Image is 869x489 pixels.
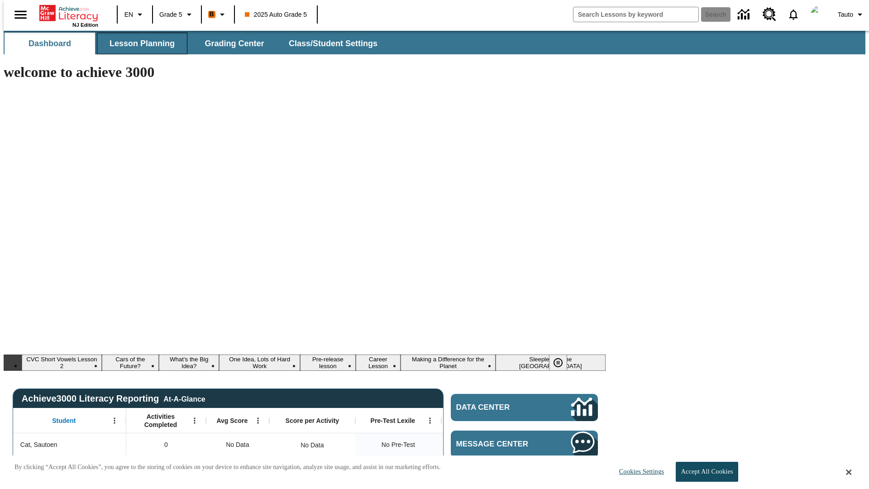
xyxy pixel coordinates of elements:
p: By clicking “Accept All Cookies”, you agree to the storing of cookies on your device to enhance s... [14,463,441,472]
button: Lesson Planning [97,33,187,54]
span: Class/Student Settings [289,38,377,49]
button: Cookies Settings [611,463,668,481]
span: No Data [221,436,253,454]
button: Boost Class color is orange. Change class color [205,6,231,23]
button: Slide 8 Sleepless in the Animal Kingdom [496,355,606,371]
span: 0 [164,440,168,450]
span: Grading Center [205,38,264,49]
span: Lesson Planning [110,38,175,49]
input: search field [573,7,698,22]
span: Dashboard [29,38,71,49]
span: Pre-Test Lexile [371,417,415,425]
a: Home [39,4,98,22]
button: Open Menu [108,414,121,427]
div: At-A-Glance [163,393,205,403]
h1: welcome to achieve 3000 [4,64,606,81]
button: Slide 3 What's the Big Idea? [159,355,220,371]
button: Slide 7 Making a Difference for the Planet [401,355,495,371]
span: EN [124,10,133,19]
button: Select a new avatar [805,3,834,26]
div: 0, Cat, Sautoen [126,433,206,456]
button: Slide 6 Career Lesson [356,355,401,371]
button: Slide 2 Cars of the Future? [102,355,159,371]
button: Open Menu [423,414,437,427]
div: No Data, Cat, Sautoen [206,433,269,456]
div: SubNavbar [4,31,865,54]
button: Grading Center [189,33,280,54]
button: Open side menu [7,1,34,28]
span: Student [52,417,76,425]
a: Message Center [451,431,598,458]
span: B [210,9,214,20]
span: Activities Completed [131,412,191,429]
span: Cat, Sautoen [20,440,57,450]
span: Data Center [456,403,541,412]
button: Accept All Cookies [676,462,738,482]
button: Slide 1 CVC Short Vowels Lesson 2 [22,355,102,371]
div: No Data, Cat, Sautoen [296,436,328,454]
button: Class/Student Settings [282,33,385,54]
button: Language: EN, Select a language [120,6,149,23]
div: SubNavbar [4,33,386,54]
span: Grade 5 [159,10,182,19]
button: Pause [549,355,567,371]
a: Data Center [732,2,757,27]
button: Slide 5 Pre-release lesson [300,355,356,371]
span: Tauto [838,10,853,19]
a: Resource Center, Will open in new tab [757,2,782,27]
button: Slide 4 One Idea, Lots of Hard Work [219,355,300,371]
button: Profile/Settings [834,6,869,23]
div: Home [39,3,98,28]
img: avatar image [811,5,829,24]
span: Message Center [456,440,544,449]
span: Avg Score [216,417,248,425]
span: No Pre-Test, Cat, Sautoen [382,440,415,450]
a: Data Center [451,394,598,421]
div: Pause [549,355,576,371]
button: Dashboard [5,33,95,54]
button: Grade: Grade 5, Select a grade [156,6,198,23]
button: Close [846,468,851,476]
span: Achieve3000 Literacy Reporting [22,393,205,404]
span: 2025 Auto Grade 5 [245,10,307,19]
button: Open Menu [251,414,265,427]
span: NJ Edition [72,22,98,28]
a: Notifications [782,3,805,26]
button: Open Menu [188,414,201,427]
span: Score per Activity [286,417,339,425]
